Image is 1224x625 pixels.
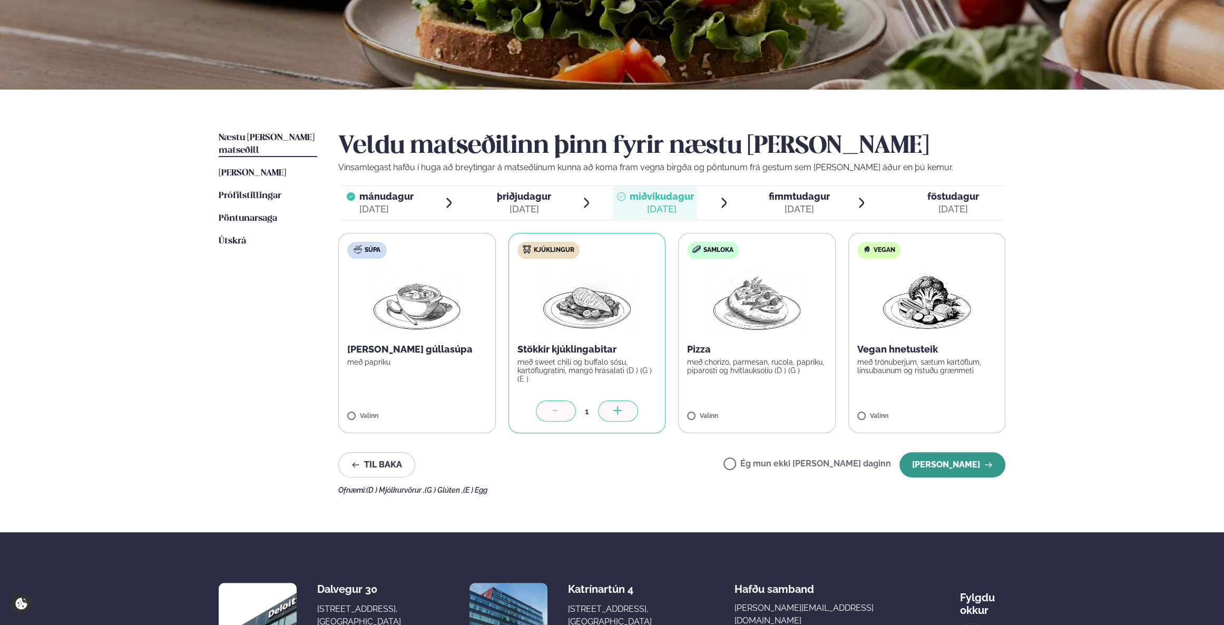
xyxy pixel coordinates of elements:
[219,190,281,202] a: Prófílstillingar
[523,245,531,253] img: chicken.svg
[687,343,827,356] p: Pizza
[219,237,246,246] span: Útskrá
[874,246,895,255] span: Vegan
[219,235,246,248] a: Útskrá
[630,191,694,202] span: miðvikudagur
[517,358,657,383] p: með sweet chili og buffalo sósu, kartöflugratíni, mangó hrásalati (D ) (G ) (E )
[534,246,574,255] span: Kjúklingur
[735,574,814,595] span: Hafðu samband
[630,203,694,216] div: [DATE]
[857,343,997,356] p: Vegan hnetusteik
[863,245,871,253] img: Vegan.svg
[354,245,362,253] img: soup.svg
[960,583,1005,617] div: Fylgdu okkur
[366,486,425,494] span: (D ) Mjólkurvörur ,
[219,169,286,178] span: [PERSON_NAME]
[370,267,463,335] img: Soup.png
[317,583,401,595] div: Dalvegur 30
[338,452,415,477] button: Til baka
[703,246,733,255] span: Samloka
[541,267,633,335] img: Chicken-breast.png
[927,191,979,202] span: föstudagur
[359,191,414,202] span: mánudagur
[365,246,380,255] span: Súpa
[219,133,315,155] span: Næstu [PERSON_NAME] matseðill
[219,212,277,225] a: Pöntunarsaga
[338,161,1005,174] p: Vinsamlegast hafðu í huga að breytingar á matseðlinum kunna að koma fram vegna birgða og pöntunum...
[692,246,701,253] img: sandwich-new-16px.svg
[338,486,1005,494] div: Ofnæmi:
[219,191,281,200] span: Prófílstillingar
[857,358,997,375] p: með trönuberjum, sætum kartöflum, linsubaunum og ristuðu grænmeti
[347,343,487,356] p: [PERSON_NAME] gúllasúpa
[517,343,657,356] p: Stökkir kjúklingabitar
[359,203,414,216] div: [DATE]
[338,132,1005,161] h2: Veldu matseðilinn þinn fyrir næstu [PERSON_NAME]
[463,486,487,494] span: (E ) Egg
[11,593,32,614] a: Cookie settings
[347,358,487,366] p: með papriku
[219,132,317,157] a: Næstu [PERSON_NAME] matseðill
[219,214,277,223] span: Pöntunarsaga
[219,167,286,180] a: [PERSON_NAME]
[568,583,652,595] div: Katrínartún 4
[497,191,551,202] span: þriðjudagur
[927,203,979,216] div: [DATE]
[880,267,973,335] img: Vegan.png
[687,358,827,375] p: með chorizo, parmesan, rucola, papriku, piparosti og hvítlauksolíu (D ) (G )
[769,191,830,202] span: fimmtudagur
[425,486,463,494] span: (G ) Glúten ,
[710,267,803,335] img: Pizza-Bread.png
[899,452,1005,477] button: [PERSON_NAME]
[497,203,551,216] div: [DATE]
[769,203,830,216] div: [DATE]
[576,405,598,417] div: 1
